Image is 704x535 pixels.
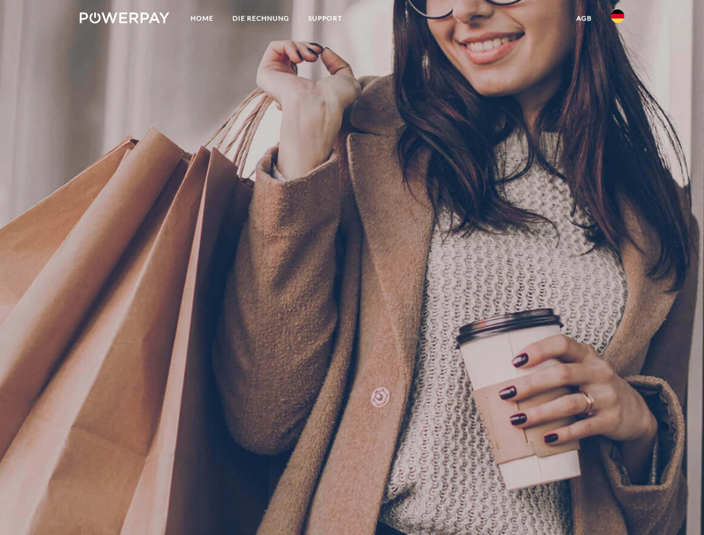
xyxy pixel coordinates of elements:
[223,8,299,28] a: DIE RECHNUNG
[299,8,352,28] a: SUPPORT
[567,8,601,28] a: agb
[611,9,624,23] img: de
[80,12,169,23] img: logo-powerpay-white.svg
[181,8,223,28] a: Home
